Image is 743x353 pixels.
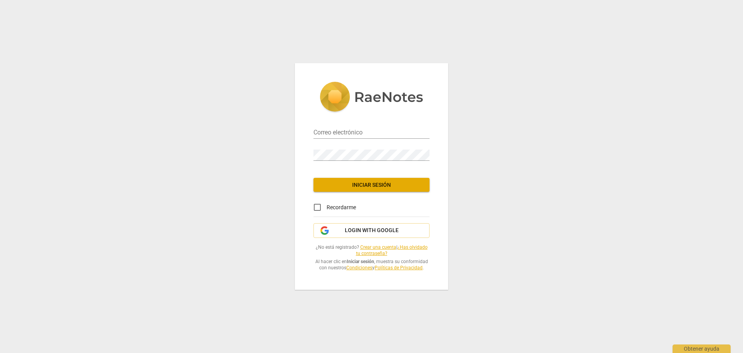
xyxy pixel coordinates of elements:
[673,344,731,353] div: Obtener ayuda
[313,258,430,271] span: Al hacer clic en , muestra su conformidad con nuestros y .
[313,223,430,238] button: Login with Google
[320,181,423,189] span: Iniciar sesión
[327,203,356,212] span: Recordarme
[375,265,423,270] a: Políticas de Privacidad
[346,265,372,270] a: Condiciones
[313,244,430,257] span: ¿No está registrado? |
[313,178,430,192] button: Iniciar sesión
[360,245,396,250] a: Crear una cuenta
[320,82,423,114] img: 5ac2273c67554f335776073100b6d88f.svg
[347,259,374,264] b: Iniciar sesión
[345,227,399,234] span: Login with Google
[356,245,428,257] a: ¿Has olvidado tu contraseña?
